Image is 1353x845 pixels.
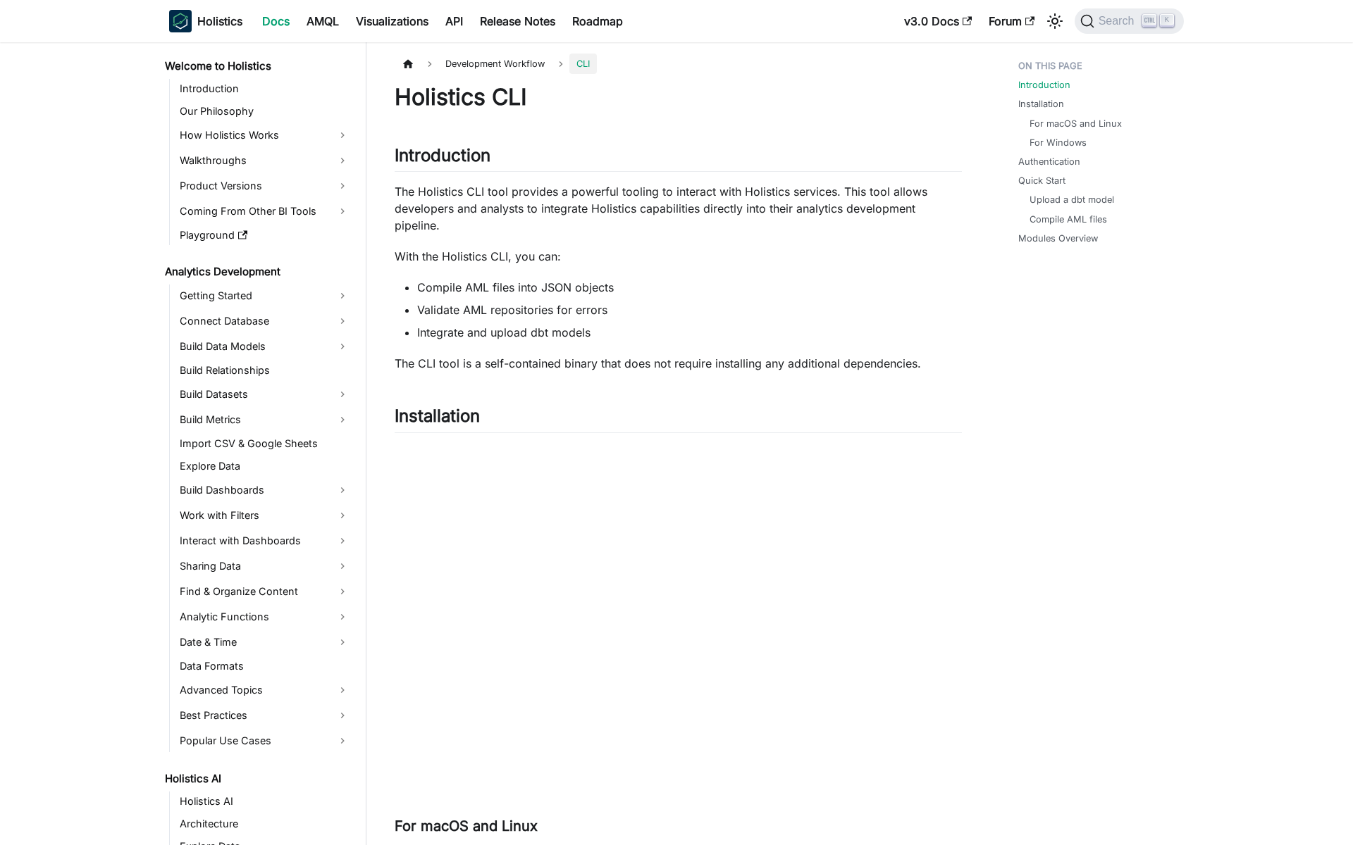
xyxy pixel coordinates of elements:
[175,456,354,476] a: Explore Data
[1018,78,1070,92] a: Introduction
[175,408,354,431] a: Build Metrics
[175,434,354,453] a: Import CSV & Google Sheets
[175,580,354,603] a: Find & Organize Content
[471,10,564,32] a: Release Notes
[1030,117,1122,130] a: For macOS and Linux
[1160,14,1174,27] kbd: K
[175,79,354,99] a: Introduction
[175,530,354,552] a: Interact with Dashboards
[175,730,354,752] a: Popular Use Cases
[569,54,597,74] span: CLI
[395,406,962,432] h2: Installation
[437,10,471,32] a: API
[175,656,354,676] a: Data Formats
[175,335,354,358] a: Build Data Models
[347,10,437,32] a: Visualizations
[896,10,980,32] a: v3.0 Docs
[175,504,354,527] a: Work with Filters
[395,444,962,784] iframe: YouTube video player
[175,101,354,121] a: Our Philosophy
[197,13,242,30] b: Holistics
[175,814,354,834] a: Architecture
[417,279,962,296] li: Compile AML files into JSON objects
[1030,213,1107,226] a: Compile AML files
[175,631,354,653] a: Date & Time
[298,10,347,32] a: AMQL
[175,175,354,197] a: Product Versions
[175,606,354,628] a: Analytic Functions
[161,769,354,789] a: Holistics AI
[395,248,962,265] p: With the Holistics CLI, you can:
[155,42,366,845] nav: Docs sidebar
[175,149,354,172] a: Walkthroughs
[175,310,354,332] a: Connect Database
[175,124,354,146] a: How Holistics Works
[175,704,354,727] a: Best Practices
[395,83,962,111] h1: Holistics CLI
[169,10,242,32] a: HolisticsHolistics
[175,679,354,701] a: Advanced Topics
[169,10,192,32] img: Holistics
[1018,174,1065,187] a: Quick Start
[161,262,354,282] a: Analytics Development
[254,10,298,32] a: Docs
[1030,193,1114,206] a: Upload a dbt model
[980,10,1043,32] a: Forum
[175,225,354,245] a: Playground
[438,54,552,74] span: Development Workflow
[175,791,354,811] a: Holistics AI
[417,324,962,341] li: Integrate and upload dbt models
[564,10,631,32] a: Roadmap
[1018,97,1064,111] a: Installation
[1075,8,1184,34] button: Search (Ctrl+K)
[175,200,354,223] a: Coming From Other BI Tools
[395,818,962,835] h3: For macOS and Linux
[175,284,354,307] a: Getting Started
[395,183,962,234] p: The Holistics CLI tool provides a powerful tooling to interact with Holistics services. This tool...
[417,301,962,318] li: Validate AML repositories for errors
[175,383,354,406] a: Build Datasets
[175,361,354,380] a: Build Relationships
[1030,136,1087,149] a: For Windows
[1094,15,1143,27] span: Search
[395,54,962,74] nav: Breadcrumbs
[1018,232,1098,245] a: Modules Overview
[175,479,354,501] a: Build Dashboards
[395,145,962,172] h2: Introduction
[395,355,962,372] p: The CLI tool is a self-contained binary that does not require installing any additional dependenc...
[175,555,354,577] a: Sharing Data
[161,56,354,76] a: Welcome to Holistics
[1018,155,1080,168] a: Authentication
[1044,10,1066,32] button: Switch between dark and light mode (currently light mode)
[395,54,421,74] a: Home page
